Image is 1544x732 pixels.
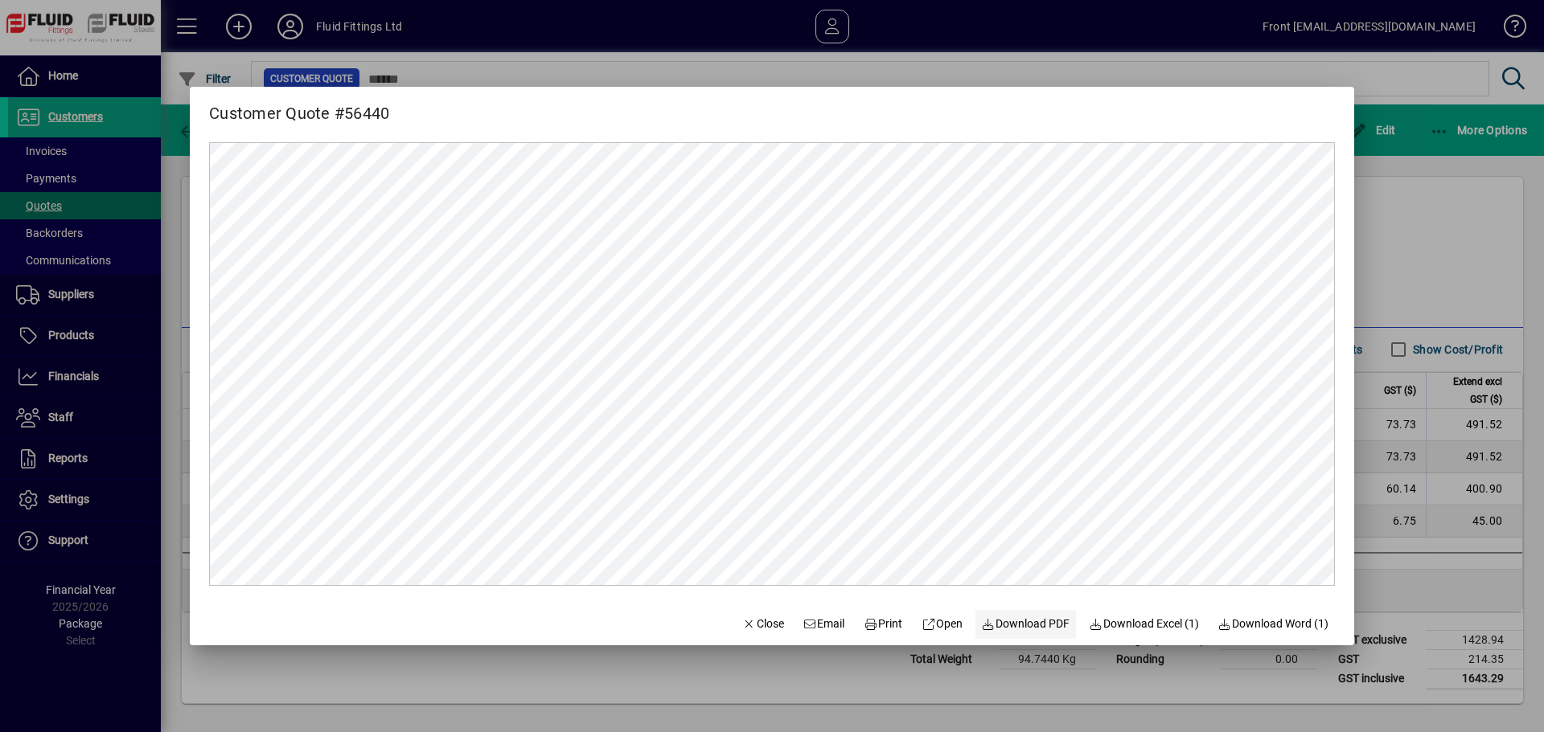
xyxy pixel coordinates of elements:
button: Print [857,610,909,639]
span: Download Excel (1) [1089,615,1199,632]
span: Open [922,615,963,632]
h2: Customer Quote #56440 [190,87,409,126]
button: Download Excel (1) [1082,610,1205,639]
button: Close [736,610,790,639]
button: Email [797,610,852,639]
a: Open [915,610,969,639]
a: Download PDF [975,610,1077,639]
span: Close [742,615,784,632]
span: Print [864,615,902,632]
span: Download PDF [982,615,1070,632]
span: Download Word (1) [1218,615,1329,632]
span: Email [803,615,845,632]
button: Download Word (1) [1212,610,1336,639]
